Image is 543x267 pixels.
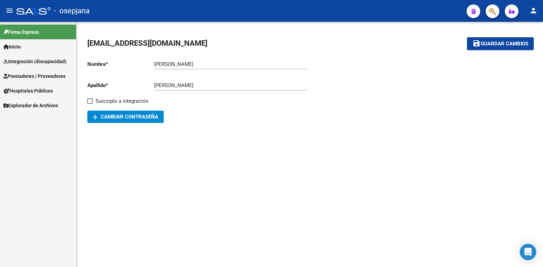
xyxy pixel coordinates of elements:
[3,28,39,36] span: Firma Express
[87,82,154,89] p: Apellido
[5,6,14,15] mat-icon: menu
[3,102,58,109] span: Explorador de Archivos
[87,39,207,47] span: [EMAIL_ADDRESS][DOMAIN_NAME]
[3,43,21,51] span: Inicio
[91,113,99,121] mat-icon: add
[472,39,481,47] mat-icon: save
[467,37,534,50] button: Guardar cambios
[529,6,538,15] mat-icon: person
[520,244,536,260] div: Open Intercom Messenger
[3,72,65,80] span: Prestadores / Proveedores
[93,114,158,120] span: Cambiar Contraseña
[87,111,164,123] button: Cambiar Contraseña
[481,41,528,47] span: Guardar cambios
[3,87,53,95] span: Hospitales Públicos
[3,58,67,65] span: Integración (discapacidad)
[96,97,148,105] span: Suscripto a integración
[54,3,90,18] span: - osepjana
[87,60,154,68] p: Nombre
